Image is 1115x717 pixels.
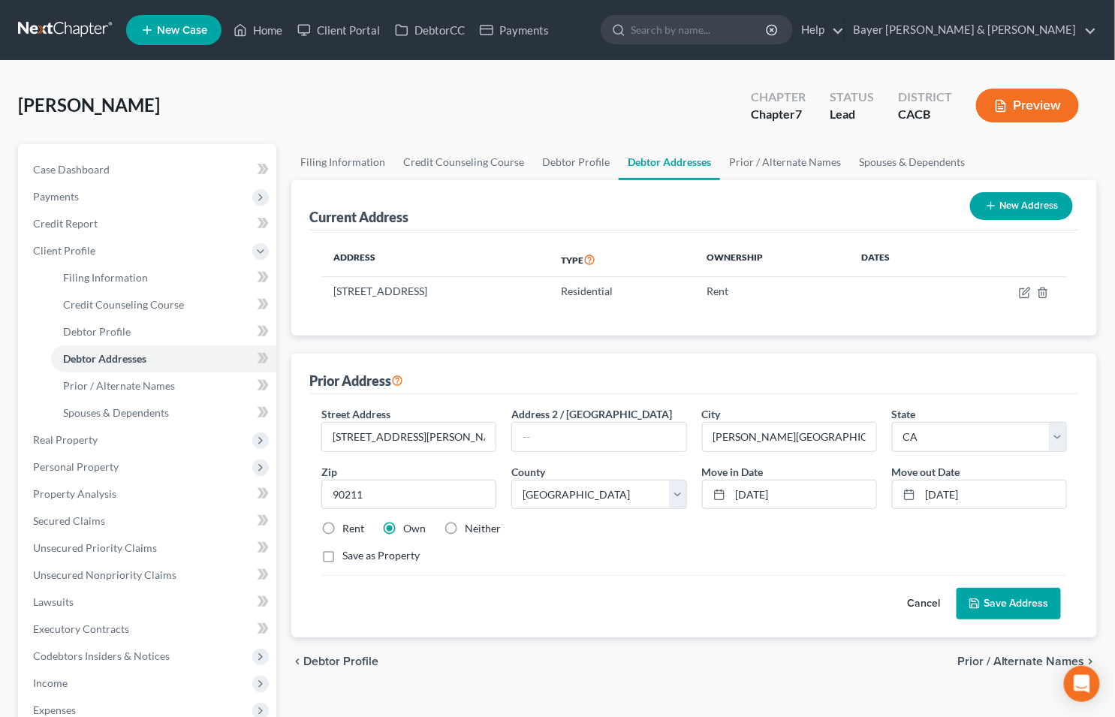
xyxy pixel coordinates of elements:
[63,406,169,419] span: Spouses & Dependents
[309,372,403,390] div: Prior Address
[51,318,276,345] a: Debtor Profile
[290,17,387,44] a: Client Portal
[957,655,1097,667] button: Prior / Alternate Names chevron_right
[702,408,721,420] span: City
[512,423,686,451] input: --
[226,17,290,44] a: Home
[830,106,874,123] div: Lead
[21,156,276,183] a: Case Dashboard
[33,676,68,689] span: Income
[921,481,1066,509] input: MM/YYYY
[731,481,876,509] input: MM/YYYY
[751,89,806,106] div: Chapter
[33,622,129,635] span: Executory Contracts
[795,107,802,121] span: 7
[51,264,276,291] a: Filing Information
[898,89,952,106] div: District
[342,521,364,536] label: Rent
[33,487,116,500] span: Property Analysis
[33,649,170,662] span: Codebtors Insiders & Notices
[21,508,276,535] a: Secured Claims
[898,106,952,123] div: CACB
[63,271,148,284] span: Filing Information
[511,406,672,422] label: Address 2 / [GEOGRAPHIC_DATA]
[892,408,916,420] span: State
[33,595,74,608] span: Lawsuits
[830,89,874,106] div: Status
[387,17,472,44] a: DebtorCC
[631,16,768,44] input: Search by name...
[970,192,1073,220] button: New Address
[892,465,960,478] span: Move out Date
[321,408,390,420] span: Street Address
[157,25,207,36] span: New Case
[394,144,533,180] a: Credit Counseling Course
[1085,655,1097,667] i: chevron_right
[976,89,1079,122] button: Preview
[63,325,131,338] span: Debtor Profile
[309,208,408,226] div: Current Address
[33,190,79,203] span: Payments
[33,433,98,446] span: Real Property
[21,589,276,616] a: Lawsuits
[33,217,98,230] span: Credit Report
[321,465,337,478] span: Zip
[21,481,276,508] a: Property Analysis
[619,144,720,180] a: Debtor Addresses
[957,655,1085,667] span: Prior / Alternate Names
[321,243,549,277] th: Address
[51,291,276,318] a: Credit Counseling Course
[18,94,160,116] span: [PERSON_NAME]
[291,655,303,667] i: chevron_left
[51,399,276,426] a: Spouses & Dependents
[63,352,146,365] span: Debtor Addresses
[511,465,545,478] span: County
[33,460,119,473] span: Personal Property
[321,480,496,510] input: XXXXX
[33,703,76,716] span: Expenses
[720,144,850,180] a: Prior / Alternate Names
[465,521,501,536] label: Neither
[794,17,844,44] a: Help
[957,588,1061,619] button: Save Address
[403,521,426,536] label: Own
[63,379,175,392] span: Prior / Alternate Names
[890,589,957,619] button: Cancel
[533,144,619,180] a: Debtor Profile
[472,17,556,44] a: Payments
[695,277,850,306] td: Rent
[850,144,974,180] a: Spouses & Dependents
[51,372,276,399] a: Prior / Alternate Names
[695,243,850,277] th: Ownership
[21,535,276,562] a: Unsecured Priority Claims
[850,243,951,277] th: Dates
[1064,666,1100,702] div: Open Intercom Messenger
[33,514,105,527] span: Secured Claims
[322,423,496,451] input: Enter street address
[21,616,276,643] a: Executory Contracts
[291,655,378,667] button: chevron_left Debtor Profile
[33,541,157,554] span: Unsecured Priority Claims
[33,163,110,176] span: Case Dashboard
[21,210,276,237] a: Credit Report
[751,106,806,123] div: Chapter
[33,568,176,581] span: Unsecured Nonpriority Claims
[703,423,876,451] input: Enter city...
[33,244,95,257] span: Client Profile
[51,345,276,372] a: Debtor Addresses
[321,277,549,306] td: [STREET_ADDRESS]
[291,144,394,180] a: Filing Information
[845,17,1096,44] a: Bayer [PERSON_NAME] & [PERSON_NAME]
[21,562,276,589] a: Unsecured Nonpriority Claims
[342,548,420,563] label: Save as Property
[549,277,695,306] td: Residential
[303,655,378,667] span: Debtor Profile
[702,465,764,478] span: Move in Date
[549,243,695,277] th: Type
[63,298,184,311] span: Credit Counseling Course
